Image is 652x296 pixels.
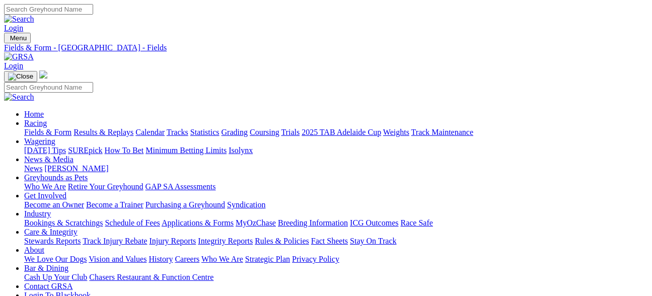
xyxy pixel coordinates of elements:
[24,191,66,200] a: Get Involved
[302,128,381,136] a: 2025 TAB Adelaide Cup
[4,24,23,32] a: Login
[24,173,88,182] a: Greyhounds as Pets
[105,218,160,227] a: Schedule of Fees
[190,128,220,136] a: Statistics
[10,34,27,42] span: Menu
[4,33,31,43] button: Toggle navigation
[24,273,87,281] a: Cash Up Your Club
[4,15,34,24] img: Search
[39,70,47,79] img: logo-grsa-white.png
[24,146,66,155] a: [DATE] Tips
[24,155,74,164] a: News & Media
[278,218,348,227] a: Breeding Information
[4,52,34,61] img: GRSA
[24,200,648,209] div: Get Involved
[24,137,55,145] a: Wagering
[8,72,33,81] img: Close
[24,182,648,191] div: Greyhounds as Pets
[149,255,173,263] a: History
[4,4,93,15] input: Search
[24,255,87,263] a: We Love Our Dogs
[4,61,23,70] a: Login
[24,218,648,228] div: Industry
[24,209,51,218] a: Industry
[227,200,265,209] a: Syndication
[198,237,253,245] a: Integrity Reports
[83,237,147,245] a: Track Injury Rebate
[24,164,42,173] a: News
[89,255,147,263] a: Vision and Values
[146,200,225,209] a: Purchasing a Greyhound
[162,218,234,227] a: Applications & Forms
[24,119,47,127] a: Racing
[24,200,84,209] a: Become an Owner
[24,255,648,264] div: About
[24,228,78,236] a: Care & Integrity
[383,128,409,136] a: Weights
[222,128,248,136] a: Grading
[350,237,396,245] a: Stay On Track
[245,255,290,263] a: Strategic Plan
[311,237,348,245] a: Fact Sheets
[250,128,279,136] a: Coursing
[281,128,300,136] a: Trials
[255,237,309,245] a: Rules & Policies
[24,218,103,227] a: Bookings & Scratchings
[24,146,648,155] div: Wagering
[149,237,196,245] a: Injury Reports
[24,164,648,173] div: News & Media
[89,273,213,281] a: Chasers Restaurant & Function Centre
[229,146,253,155] a: Isolynx
[400,218,432,227] a: Race Safe
[175,255,199,263] a: Careers
[24,237,81,245] a: Stewards Reports
[24,128,71,136] a: Fields & Form
[167,128,188,136] a: Tracks
[201,255,243,263] a: Who We Are
[24,273,648,282] div: Bar & Dining
[24,182,66,191] a: Who We Are
[24,237,648,246] div: Care & Integrity
[411,128,473,136] a: Track Maintenance
[68,146,102,155] a: SUREpick
[24,264,68,272] a: Bar & Dining
[86,200,143,209] a: Become a Trainer
[350,218,398,227] a: ICG Outcomes
[236,218,276,227] a: MyOzChase
[4,43,648,52] a: Fields & Form - [GEOGRAPHIC_DATA] - Fields
[4,71,37,82] button: Toggle navigation
[24,282,73,290] a: Contact GRSA
[4,93,34,102] img: Search
[105,146,144,155] a: How To Bet
[68,182,143,191] a: Retire Your Greyhound
[146,182,216,191] a: GAP SA Assessments
[74,128,133,136] a: Results & Replays
[292,255,339,263] a: Privacy Policy
[4,82,93,93] input: Search
[135,128,165,136] a: Calendar
[24,128,648,137] div: Racing
[24,110,44,118] a: Home
[146,146,227,155] a: Minimum Betting Limits
[44,164,108,173] a: [PERSON_NAME]
[24,246,44,254] a: About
